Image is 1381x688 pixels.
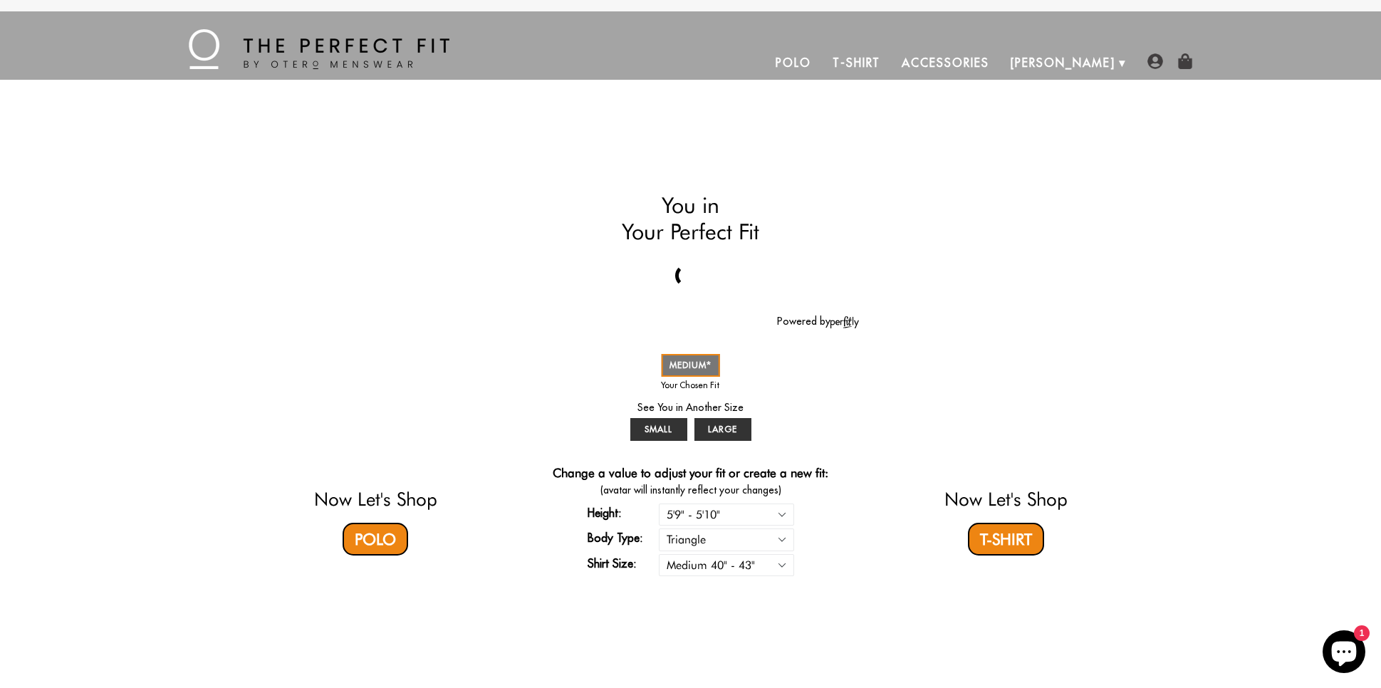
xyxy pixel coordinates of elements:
[661,354,720,377] a: MEDIUM
[1177,53,1193,69] img: shopping-bag-icon.png
[588,504,659,521] label: Height:
[189,29,449,69] img: The Perfect Fit - by Otero Menswear - Logo
[669,360,712,370] span: MEDIUM
[694,418,751,441] a: LARGE
[343,523,408,556] a: Polo
[523,192,859,244] h2: You in Your Perfect Fit
[968,523,1044,556] a: T-Shirt
[553,466,828,483] h4: Change a value to adjust your fit or create a new fit:
[708,424,737,434] span: LARGE
[891,46,999,80] a: Accessories
[630,418,687,441] a: SMALL
[1318,630,1370,677] inbox-online-store-chat: Shopify online store chat
[588,529,659,546] label: Body Type:
[1000,46,1126,80] a: [PERSON_NAME]
[1147,53,1163,69] img: user-account-icon.png
[314,488,437,510] a: Now Let's Shop
[777,315,859,328] a: Powered by
[765,46,822,80] a: Polo
[944,488,1068,510] a: Now Let's Shop
[822,46,891,80] a: T-Shirt
[523,483,859,498] span: (avatar will instantly reflect your changes)
[645,424,672,434] span: SMALL
[830,316,859,328] img: perfitly-logo_73ae6c82-e2e3-4a36-81b1-9e913f6ac5a1.png
[588,555,659,572] label: Shirt Size:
